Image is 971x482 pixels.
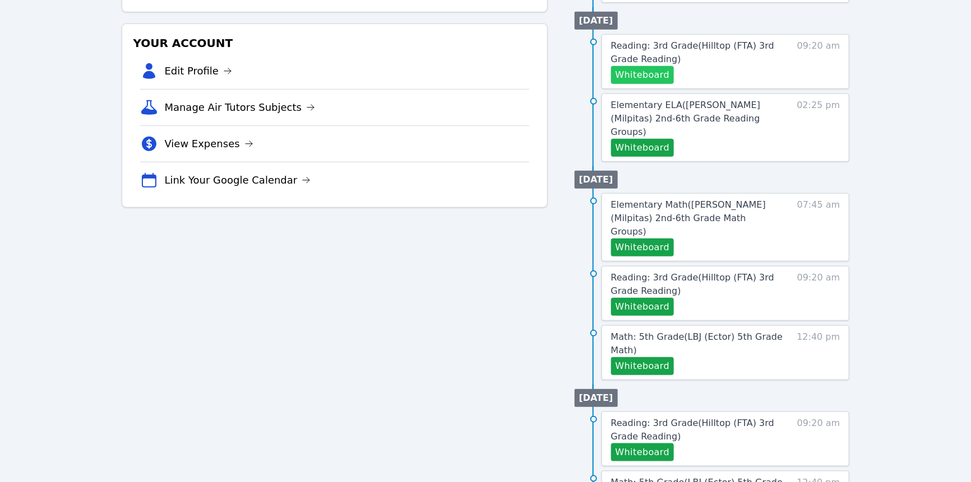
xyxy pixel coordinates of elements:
span: Math: 5th Grade ( LBJ (Ector) 5th Grade Math ) [611,331,783,355]
a: Elementary ELA([PERSON_NAME] (Milpitas) 2nd-6th Grade Reading Groups) [611,99,783,139]
button: Whiteboard [611,139,674,157]
span: 09:20 am [797,417,840,461]
a: Manage Air Tutors Subjects [165,100,316,115]
li: [DATE] [575,12,618,30]
a: Reading: 3rd Grade(Hilltop (FTA) 3rd Grade Reading) [611,271,783,298]
span: 02:25 pm [797,99,840,157]
span: Reading: 3rd Grade ( Hilltop (FTA) 3rd Grade Reading ) [611,418,774,442]
span: Reading: 3rd Grade ( Hilltop (FTA) 3rd Grade Reading ) [611,272,774,296]
button: Whiteboard [611,443,674,461]
span: 09:20 am [797,271,840,316]
span: 07:45 am [797,198,840,256]
span: Elementary Math ( [PERSON_NAME] (Milpitas) 2nd-6th Grade Math Groups ) [611,199,766,237]
a: Reading: 3rd Grade(Hilltop (FTA) 3rd Grade Reading) [611,39,783,66]
span: 12:40 pm [797,330,840,375]
span: Reading: 3rd Grade ( Hilltop (FTA) 3rd Grade Reading ) [611,40,774,64]
a: Elementary Math([PERSON_NAME] (Milpitas) 2nd-6th Grade Math Groups) [611,198,783,238]
button: Whiteboard [611,298,674,316]
a: Reading: 3rd Grade(Hilltop (FTA) 3rd Grade Reading) [611,417,783,443]
a: View Expenses [165,136,253,152]
li: [DATE] [575,389,618,407]
span: 09:20 am [797,39,840,84]
h3: Your Account [131,33,538,53]
span: Elementary ELA ( [PERSON_NAME] (Milpitas) 2nd-6th Grade Reading Groups ) [611,100,761,137]
button: Whiteboard [611,66,674,84]
a: Edit Profile [165,63,233,79]
a: Link Your Google Calendar [165,172,311,188]
button: Whiteboard [611,357,674,375]
li: [DATE] [575,171,618,189]
a: Math: 5th Grade(LBJ (Ector) 5th Grade Math) [611,330,783,357]
button: Whiteboard [611,238,674,256]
